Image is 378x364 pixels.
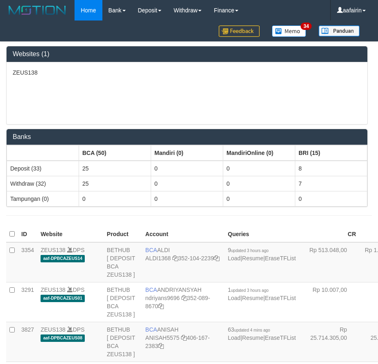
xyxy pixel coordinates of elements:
[13,50,361,58] h3: Websites (1)
[228,255,240,262] a: Load
[151,176,223,191] td: 0
[18,242,37,282] td: 3354
[145,334,179,341] a: ANISAH5575
[13,133,361,141] h3: Banks
[41,287,66,293] a: ZEUS138
[181,295,187,301] a: Copy ndriyans9696 to clipboard
[295,145,367,161] th: Group: activate to sort column ascending
[299,322,359,362] td: Rp 25.714.305,00
[37,322,104,362] td: DPS
[41,255,85,262] span: aaf-DPBCAZEUS14
[265,255,296,262] a: EraseTFList
[295,176,367,191] td: 7
[145,295,180,301] a: ndriyans9696
[37,282,104,322] td: DPS
[6,4,68,16] img: MOTION_logo.png
[299,242,359,282] td: Rp 513.048,00
[18,322,37,362] td: 3827
[142,322,224,362] td: ANISAH 406-167-2383
[104,242,142,282] td: BETHUB [ DEPOSIT BCA ZEUS138 ]
[37,226,104,242] th: Website
[224,226,299,242] th: Queries
[151,145,223,161] th: Group: activate to sort column ascending
[79,145,151,161] th: Group: activate to sort column ascending
[104,322,142,362] td: BETHUB [ DEPOSIT BCA ZEUS138 ]
[7,191,79,206] td: Tampungan (0)
[145,247,157,253] span: BCA
[242,295,263,301] a: Resume
[299,282,359,322] td: Rp 10.007,00
[223,145,295,161] th: Group: activate to sort column ascending
[319,25,360,36] img: panduan.png
[228,247,269,253] span: 9
[145,287,157,293] span: BCA
[172,255,178,262] a: Copy ALDI1368 to clipboard
[219,25,260,37] img: Feedback.jpg
[265,295,296,301] a: EraseTFList
[228,326,270,333] span: 63
[41,247,66,253] a: ZEUS138
[7,161,79,176] td: Deposit (33)
[79,176,151,191] td: 25
[242,255,263,262] a: Resume
[145,255,171,262] a: ALDI1368
[295,191,367,206] td: 0
[158,303,164,309] a: Copy 3520898670 to clipboard
[266,20,312,41] a: 34
[142,282,224,322] td: ANDRIYANSYAH 352-089-8670
[228,287,269,293] span: 1
[151,191,223,206] td: 0
[79,161,151,176] td: 25
[228,247,296,262] span: | |
[151,161,223,176] td: 0
[79,191,151,206] td: 0
[104,282,142,322] td: BETHUB [ DEPOSIT BCA ZEUS138 ]
[223,176,295,191] td: 0
[228,334,240,341] a: Load
[41,326,66,333] a: ZEUS138
[37,242,104,282] td: DPS
[41,295,85,302] span: aaf-DPBCAZEUS01
[104,226,142,242] th: Product
[223,191,295,206] td: 0
[7,176,79,191] td: Withdraw (32)
[181,334,187,341] a: Copy ANISAH5575 to clipboard
[295,161,367,176] td: 8
[231,288,269,293] span: updated 3 hours ago
[265,334,296,341] a: EraseTFList
[13,68,361,77] p: ZEUS138
[272,25,306,37] img: Button%20Memo.svg
[228,287,296,301] span: | |
[7,145,79,161] th: Group: activate to sort column ascending
[301,23,312,30] span: 34
[41,334,85,341] span: aaf-DPBCAZEUS08
[18,226,37,242] th: ID
[234,328,270,332] span: updated 4 mins ago
[18,282,37,322] td: 3291
[231,248,269,253] span: updated 3 hours ago
[228,326,296,341] span: | |
[145,326,157,333] span: BCA
[158,343,164,349] a: Copy 4061672383 to clipboard
[214,255,220,262] a: Copy 3521042239 to clipboard
[142,226,224,242] th: Account
[299,226,359,242] th: CR
[223,161,295,176] td: 0
[142,242,224,282] td: ALDI 352-104-2239
[242,334,263,341] a: Resume
[228,295,240,301] a: Load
